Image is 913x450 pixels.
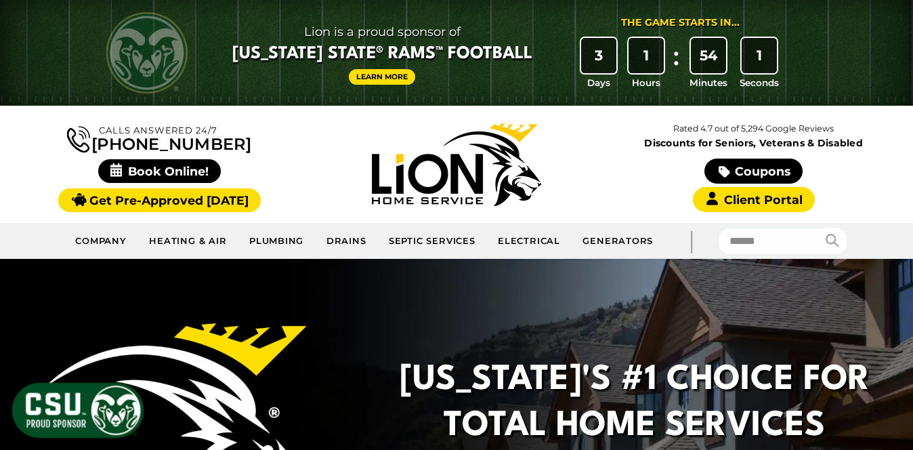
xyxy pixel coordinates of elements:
h2: [US_STATE]'s #1 Choice For Total Home Services [397,358,872,449]
img: Lion Home Service [372,123,541,206]
a: Learn More [349,69,415,85]
a: Drains [315,228,377,255]
a: Electrical [487,228,572,255]
span: Lion is a proud sponsor of [232,21,532,43]
img: CSU Sponsor Badge [10,381,146,440]
span: Seconds [740,76,779,89]
a: Get Pre-Approved [DATE] [58,188,261,212]
div: The Game Starts in... [621,16,740,30]
a: Generators [572,228,664,255]
span: Hours [632,76,660,89]
a: Heating & Air [138,228,238,255]
div: 3 [581,38,616,73]
div: 54 [691,38,726,73]
span: Book Online! [98,159,221,183]
span: Minutes [689,76,727,89]
div: | [664,223,719,259]
a: Septic Services [378,228,487,255]
a: Company [64,228,138,255]
p: Rated 4.7 out of 5,294 Google Reviews [605,121,902,136]
img: CSU Rams logo [106,12,188,94]
a: Coupons [704,159,802,184]
a: Plumbing [238,228,316,255]
a: Client Portal [693,187,815,212]
a: [PHONE_NUMBER] [67,123,251,152]
span: Discounts for Seniors, Veterans & Disabled [608,138,899,148]
div: 1 [742,38,777,73]
span: Days [587,76,610,89]
div: : [670,38,683,90]
div: 1 [629,38,664,73]
span: [US_STATE] State® Rams™ Football [232,43,532,66]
